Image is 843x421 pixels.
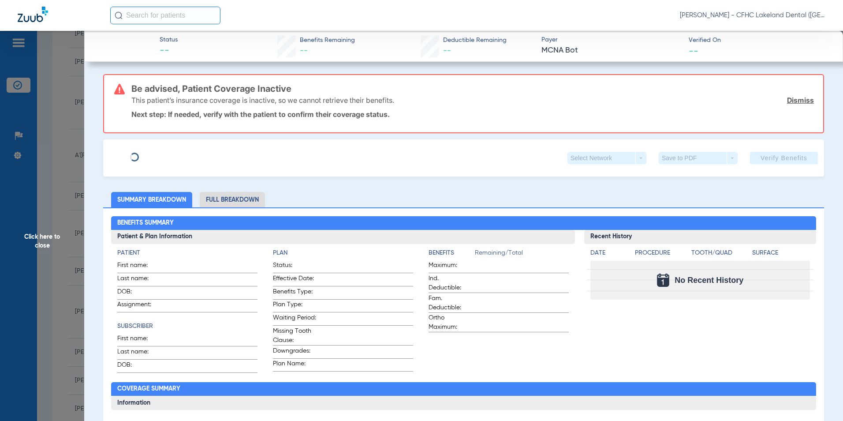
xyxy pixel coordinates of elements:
[657,274,669,287] img: Calendar
[429,248,475,258] h4: Benefits
[273,248,413,258] h4: Plan
[273,300,316,312] span: Plan Type:
[273,287,316,299] span: Benefits Type:
[689,36,828,45] span: Verified On
[160,45,178,57] span: --
[111,216,817,230] h2: Benefits Summary
[541,45,681,56] span: MCNA Bot
[429,274,472,293] span: Ind. Deductible:
[117,322,257,331] h4: Subscriber
[273,346,316,358] span: Downgrades:
[273,327,316,345] span: Missing Tooth Clause:
[273,313,316,325] span: Waiting Period:
[117,361,160,372] span: DOB:
[680,11,825,20] span: [PERSON_NAME] - CFHC Lakeland Dental ([GEOGRAPHIC_DATA])
[590,248,627,258] h4: Date
[752,248,810,258] h4: Surface
[131,84,814,93] h3: Be advised, Patient Coverage Inactive
[443,47,451,55] span: --
[114,84,125,94] img: error-icon
[675,276,743,285] span: No Recent History
[689,46,698,55] span: --
[273,359,316,371] span: Plan Name:
[111,396,817,410] h3: Information
[117,347,160,359] span: Last name:
[117,274,160,286] span: Last name:
[131,110,814,119] p: Next step: If needed, verify with the patient to confirm their coverage status.
[160,35,178,45] span: Status
[787,96,814,105] a: Dismiss
[117,300,160,312] span: Assignment:
[273,261,316,273] span: Status:
[115,11,123,19] img: Search Icon
[443,36,507,45] span: Deductible Remaining
[541,35,681,45] span: Payer
[429,261,472,273] span: Maximum:
[429,294,472,312] span: Fam. Deductible:
[475,248,569,261] span: Remaining/Total
[117,334,160,346] span: First name:
[111,230,575,244] h3: Patient & Plan Information
[799,379,843,421] iframe: Chat Widget
[117,248,257,258] h4: Patient
[429,313,472,332] span: Ortho Maximum:
[117,287,160,299] span: DOB:
[131,96,394,105] p: This patient’s insurance coverage is inactive, so we cannot retrieve their benefits.
[429,248,475,261] app-breakdown-title: Benefits
[691,248,749,258] h4: Tooth/Quad
[273,274,316,286] span: Effective Date:
[18,7,48,22] img: Zuub Logo
[300,47,308,55] span: --
[111,382,817,396] h2: Coverage Summary
[110,7,220,24] input: Search for patients
[691,248,749,261] app-breakdown-title: Tooth/Quad
[590,248,627,261] app-breakdown-title: Date
[635,248,688,261] app-breakdown-title: Procedure
[584,230,816,244] h3: Recent History
[117,261,160,273] span: First name:
[635,248,688,258] h4: Procedure
[111,192,192,207] li: Summary Breakdown
[300,36,355,45] span: Benefits Remaining
[752,248,810,261] app-breakdown-title: Surface
[200,192,265,207] li: Full Breakdown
